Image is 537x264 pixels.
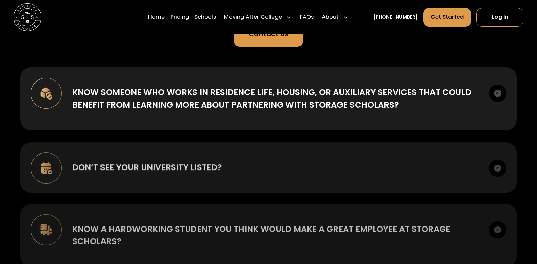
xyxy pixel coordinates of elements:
a: Home [148,8,165,27]
a: Pricing [171,8,189,27]
div: Know someone who works in Residence Life, Housing, or Auxiliary Services that could benefit from ... [72,86,479,111]
div: About [319,8,351,27]
div: Moving After College [224,13,282,21]
div: Don’t see your university listed? [72,161,222,174]
a: [PHONE_NUMBER] [373,14,418,21]
div: Know a hardworking student you think would make a great employee at Storage Scholars? [72,223,479,248]
img: Storage Scholars main logo [14,3,41,31]
div: Moving After College [221,8,295,27]
div: About [322,13,339,21]
a: FAQs [300,8,314,27]
a: Log In [476,8,523,27]
a: Schools [194,8,216,27]
a: Get Started [423,8,471,27]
